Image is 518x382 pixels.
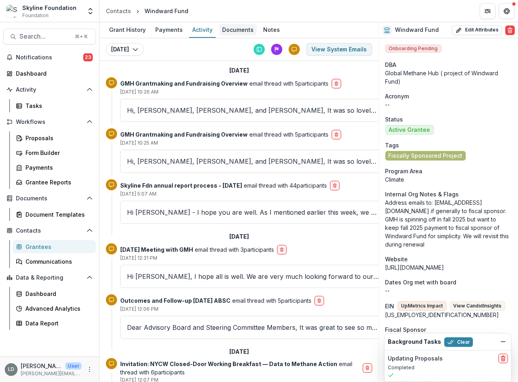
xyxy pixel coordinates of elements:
[3,192,96,205] button: Open Documents
[3,67,96,80] a: Dashboard
[120,245,274,254] p: email thread with 3 participants
[385,141,399,149] span: Tags
[385,190,459,198] span: Internal Org Notes & Flags
[229,67,249,74] h2: [DATE]
[332,130,341,139] button: delete-button
[398,301,447,311] button: UpMetrics Impact
[120,79,328,88] p: email thread with 5 participants
[16,227,83,234] span: Contacts
[363,363,372,373] button: delete-button
[16,119,83,125] span: Workflows
[106,7,131,15] div: Contacts
[120,130,328,139] p: email thread with 5 participants
[395,27,439,33] h2: Windward Fund
[388,339,441,345] h2: Background Tasks
[189,22,216,38] a: Activity
[127,157,380,166] p: Hi, [PERSON_NAME], [PERSON_NAME], and [PERSON_NAME], It was so lovely to visit with you. Thank yo...
[25,149,90,157] div: Form Builder
[25,134,90,142] div: Proposals
[21,362,62,370] p: [PERSON_NAME]
[25,319,90,327] div: Data Report
[385,175,512,184] p: Climate
[13,302,96,315] a: Advanced Analytics
[25,304,90,313] div: Advanced Analytics
[330,181,340,190] button: delete-button
[6,5,19,18] img: Skyline Foundation
[25,290,90,298] div: Dashboard
[480,3,496,19] button: Partners
[3,224,96,237] button: Open Contacts
[3,83,96,96] button: Open Activity
[189,24,216,35] div: Activity
[22,4,76,12] div: Skyline Foundation
[260,22,283,38] a: Notes
[20,33,70,40] span: Search...
[120,255,387,262] p: [DATE] 12:31 PM
[16,195,83,202] span: Documents
[106,43,144,56] button: [DATE]
[229,233,249,240] h2: [DATE]
[385,286,512,295] p: --
[120,360,360,376] p: email thread with 6 participants
[120,139,387,147] p: [DATE] 10:25 AM
[106,22,149,38] a: Grant History
[13,287,96,300] a: Dashboard
[229,349,249,355] h2: [DATE]
[25,178,90,186] div: Grantee Reports
[389,153,463,159] span: Fiscally Sponsored Project
[498,354,508,363] button: delete
[499,3,515,19] button: Get Help
[306,43,372,56] button: View System Emails
[3,271,96,284] button: Open Data & Reporting
[127,208,380,217] p: Hi [PERSON_NAME] - I hope you are well. As I mentioned earlier this week, we wanted to share some...
[127,106,380,115] p: Hi, [PERSON_NAME], [PERSON_NAME], and [PERSON_NAME], It was so lovely to visit with you. Thank yo...
[13,255,96,268] a: Communications
[13,161,96,174] a: Payments
[25,163,90,172] div: Payments
[13,240,96,253] a: Grantees
[13,131,96,145] a: Proposals
[385,92,409,100] span: Acronym
[103,5,134,17] a: Contacts
[385,198,512,249] p: Address emails to: [EMAIL_ADDRESS][DOMAIN_NAME] if generally to fiscal sponsor. GMH is spinning o...
[505,25,515,35] button: Delete
[13,176,96,189] a: Grantee Reports
[120,88,387,96] p: [DATE] 10:26 AM
[385,264,444,271] a: [URL][DOMAIN_NAME]
[385,69,512,86] div: Global Methane Hub ( project of Windward Fund)
[385,61,397,69] span: DBA
[120,306,387,313] p: [DATE] 12:06 PM
[120,80,248,87] strong: GMH Grantmaking and Fundraising Overview
[385,100,512,109] p: --
[8,367,14,372] div: Lisa Dinh
[120,182,242,189] strong: Skyline Fdn annual report process - [DATE]
[498,337,508,347] button: Dismiss
[444,337,473,347] button: Clear
[389,127,430,133] span: Active Grantee
[120,246,193,253] strong: [DATE] Meeting with GMH
[3,51,96,64] button: Notifications23
[145,7,188,15] div: Windward Fund
[13,208,96,221] a: Document Templates
[120,131,248,138] strong: GMH Grantmaking and Fundraising Overview
[16,69,90,78] div: Dashboard
[152,22,186,38] a: Payments
[127,272,380,281] p: Hi [PERSON_NAME], I hope all is well. We are very much looking forward to our visit with you [DAT...
[385,255,408,263] span: Website
[22,12,49,19] span: Foundation
[385,325,426,334] span: Fiscal Sponsor
[106,24,149,35] div: Grant History
[25,257,90,266] div: Communications
[3,29,96,45] button: Search...
[388,355,443,362] h2: Updating Proposals
[73,32,89,41] div: ⌘ + K
[450,301,505,311] button: View CandidInsights
[385,278,457,286] span: Dates Org met with board
[120,190,387,198] p: [DATE] 5:07 AM
[315,296,324,306] button: delete-button
[3,116,96,128] button: Open Workflows
[120,297,231,304] strong: Outcomes and Follow-up [DATE] ABSC
[120,181,327,190] p: email thread with 44 participants
[277,245,287,255] button: delete-button
[83,53,93,61] span: 23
